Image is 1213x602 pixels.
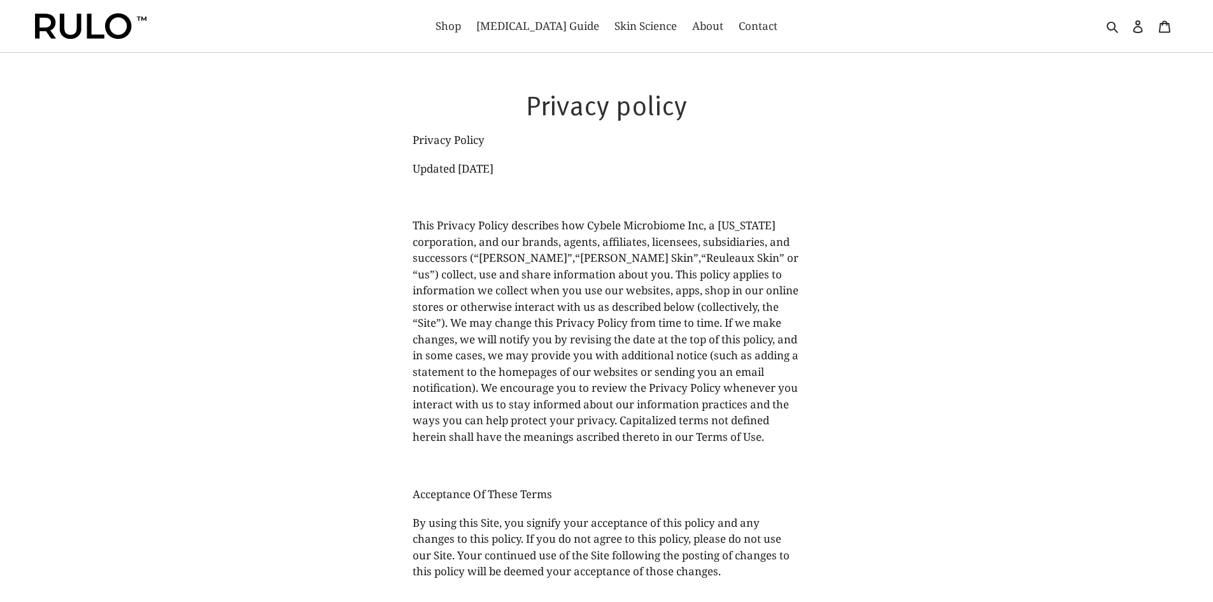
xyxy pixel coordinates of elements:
span: [MEDICAL_DATA] Guide [476,18,599,34]
span: Shop [436,18,461,34]
p: Privacy Policy [413,132,801,148]
iframe: Gorgias live chat messenger [1149,542,1200,589]
span: Skin Science [614,18,677,34]
p: This Privacy Policy describes how Cybele Microbiome Inc, a [US_STATE] corporation, and our brands... [413,217,801,445]
p: By using this Site, you signify your acceptance of this policy and any changes to this policy. If... [413,515,801,580]
span: Contact [739,18,777,34]
img: Rulo™ Skin [35,13,146,39]
span: “[PERSON_NAME] Skin”, [575,250,701,265]
p: Acceptance Of These Terms [413,486,801,503]
p: Updated [DATE] [413,161,801,177]
a: Skin Science [608,16,683,36]
h1: Privacy policy [413,88,801,121]
span: About [692,18,723,34]
a: Contact [732,16,784,36]
a: Shop [429,16,467,36]
a: About [686,16,730,36]
a: [MEDICAL_DATA] Guide [470,16,606,36]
